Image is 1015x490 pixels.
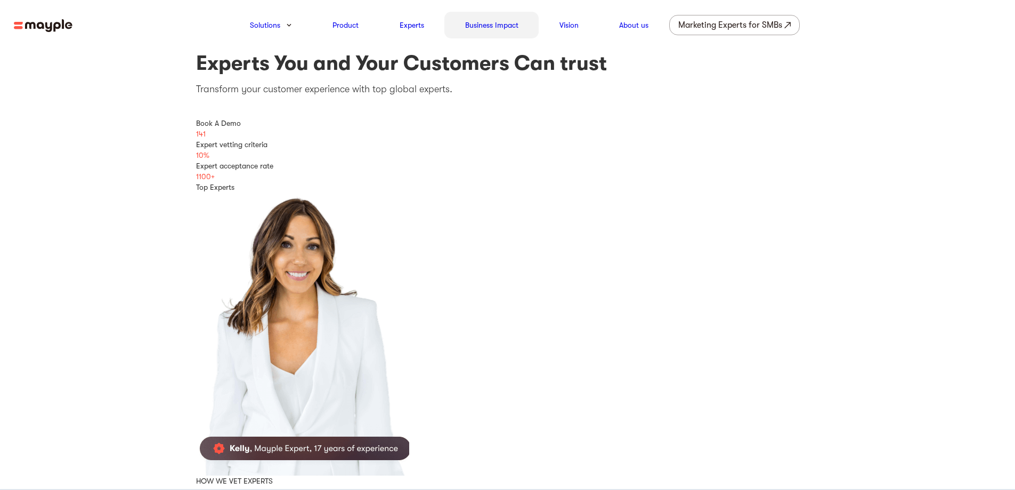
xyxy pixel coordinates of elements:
p: Transform your customer experience with top global experts. [196,82,819,97]
div: Marketing Experts for SMBs [678,18,782,33]
div: Top Experts [196,182,819,192]
div: Expert vetting criteria [196,139,819,150]
div: 141 [196,128,819,139]
a: Experts [400,19,424,31]
div: 1100+ [196,171,819,182]
div: HOW WE VET EXPERTS [196,476,819,486]
a: Marketing Experts for SMBs [669,15,800,35]
img: arrow-down [287,23,291,27]
h1: Experts You and Your Customers Can trust [196,50,819,76]
img: Mark Farias Mayple Expert [196,192,409,476]
div: Expert acceptance rate [196,160,819,171]
img: mayple-logo [14,19,72,33]
a: Solutions [250,19,280,31]
a: Product [332,19,359,31]
a: Vision [559,19,579,31]
a: About us [619,19,648,31]
div: 10% [196,150,819,160]
a: Business Impact [465,19,518,31]
div: Book A Demo [196,118,819,128]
